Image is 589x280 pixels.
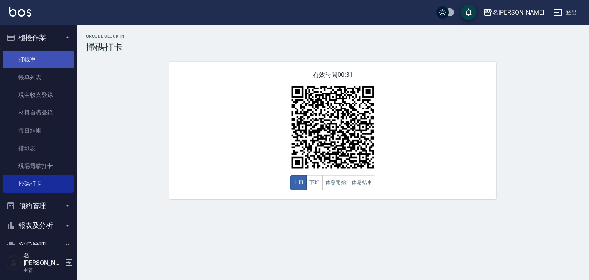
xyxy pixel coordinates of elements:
[3,68,74,86] a: 帳單列表
[3,122,74,139] a: 每日結帳
[3,86,74,104] a: 現金收支登錄
[169,62,496,199] div: 有效時間 00:31
[306,175,323,190] button: 下班
[3,104,74,121] a: 材料自購登錄
[3,157,74,175] a: 現場電腦打卡
[3,139,74,157] a: 排班表
[290,175,307,190] button: 上班
[23,267,63,274] p: 主管
[480,5,547,20] button: 名[PERSON_NAME]
[3,175,74,192] a: 掃碼打卡
[550,5,580,20] button: 登出
[6,255,21,270] img: Person
[3,196,74,216] button: 預約管理
[349,175,375,190] button: 休息結束
[3,235,74,255] button: 客戶管理
[3,51,74,68] a: 打帳單
[86,42,580,53] h3: 掃碼打卡
[322,175,349,190] button: 休息開始
[492,8,544,17] div: 名[PERSON_NAME]
[9,7,31,17] img: Logo
[3,215,74,235] button: 報表及分析
[86,34,580,39] h2: QRcode Clock In
[23,252,63,267] h5: 名[PERSON_NAME]
[3,28,74,48] button: 櫃檯作業
[461,5,476,20] button: save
